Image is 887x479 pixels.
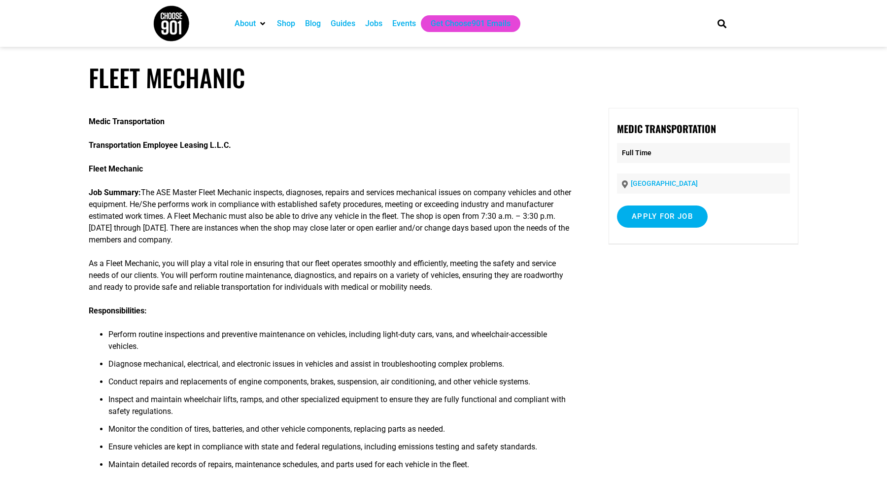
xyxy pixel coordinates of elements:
a: Jobs [365,18,382,30]
strong: Fleet Mechanic [89,164,143,173]
li: Maintain detailed records of repairs, maintenance schedules, and parts used for each vehicle in t... [108,459,573,477]
li: Inspect and maintain wheelchair lifts, ramps, and other specialized equipment to ensure they are ... [108,394,573,423]
a: Get Choose901 Emails [431,18,511,30]
h1: Fleet Mechanic [89,63,798,92]
p: As a Fleet Mechanic, you will play a vital role in ensuring that our fleet operates smoothly and ... [89,258,573,293]
p: The ASE Master Fleet Mechanic inspects, diagnoses, repairs and services mechanical issues on comp... [89,187,573,246]
a: About [235,18,256,30]
li: Conduct repairs and replacements of engine components, brakes, suspension, air conditioning, and ... [108,376,573,394]
a: [GEOGRAPHIC_DATA] [631,179,698,187]
nav: Main nav [230,15,701,32]
li: Diagnose mechanical, electrical, and electronic issues in vehicles and assist in troubleshooting ... [108,358,573,376]
li: Monitor the condition of tires, batteries, and other vehicle components, replacing parts as needed. [108,423,573,441]
p: Full Time [617,143,790,163]
strong: Medic Transportation [89,117,165,126]
strong: Job Summary: [89,188,141,197]
div: Search [714,15,730,32]
div: About [230,15,272,32]
a: Guides [331,18,355,30]
li: Ensure vehicles are kept in compliance with state and federal regulations, including emissions te... [108,441,573,459]
strong: Transportation Employee Leasing L.L.C. [89,140,231,150]
a: Events [392,18,416,30]
li: Perform routine inspections and preventive maintenance on vehicles, including light-duty cars, va... [108,329,573,358]
a: Shop [277,18,295,30]
strong: Medic Transportation [617,121,716,136]
strong: Responsibilities: [89,306,147,315]
input: Apply for job [617,205,708,228]
a: Blog [305,18,321,30]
